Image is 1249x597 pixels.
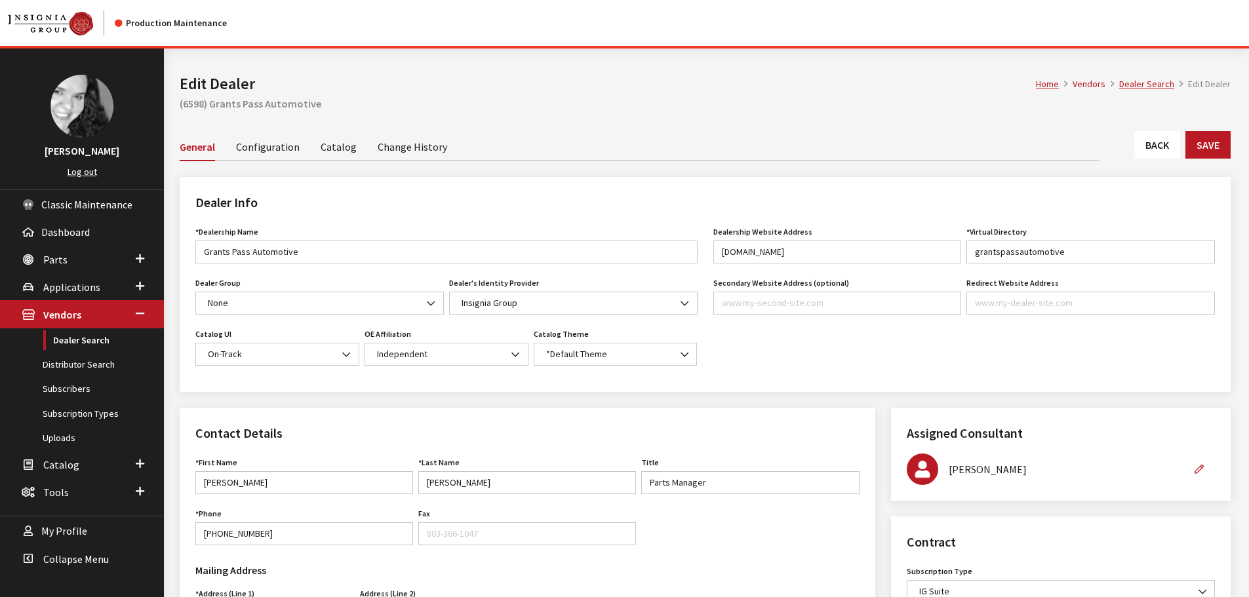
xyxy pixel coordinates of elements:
[365,343,528,366] span: Independent
[713,241,962,263] input: www.my-dealer-site.com
[966,241,1215,263] input: site-name
[180,96,1231,111] h2: (6598) Grants Pass Automotive
[449,277,539,289] label: Dealer's Identity Provider
[195,457,237,469] label: First Name
[41,525,87,538] span: My Profile
[418,522,636,545] input: 803-366-1047
[41,198,132,211] span: Classic Maintenance
[966,292,1215,315] input: www.my-dealer-site.com
[195,522,413,545] input: 888-579-4458
[1134,131,1180,159] a: Back
[907,423,1215,443] h2: Assigned Consultant
[195,562,519,578] h3: Mailing Address
[8,12,93,35] img: Catalog Maintenance
[907,532,1215,552] h2: Contract
[13,143,151,159] h3: [PERSON_NAME]
[449,292,698,315] span: Insignia Group
[8,10,115,35] a: Insignia Group logo
[907,566,972,577] label: Subscription Type
[195,508,222,520] label: Phone
[418,457,460,469] label: Last Name
[1185,131,1231,159] button: Save
[180,132,215,161] a: General
[195,241,698,263] input: My Dealer
[1174,77,1231,91] li: Edit Dealer
[966,277,1059,289] label: Redirect Website Address
[195,292,444,315] span: None
[418,508,430,520] label: Fax
[236,132,300,160] a: Configuration
[907,453,938,485] img: Roger Schmidt
[966,226,1027,238] label: *Virtual Directory
[195,226,258,238] label: *Dealership Name
[458,296,689,310] span: Insignia Group
[68,166,97,178] a: Log out
[115,16,227,30] div: Production Maintenance
[641,457,659,469] label: Title
[43,552,109,566] span: Collapse Menu
[534,343,698,366] span: *Default Theme
[1119,78,1174,90] a: Dealer Search
[713,226,812,238] label: Dealership Website Address
[204,296,435,310] span: None
[949,461,1183,477] div: [PERSON_NAME]
[41,225,90,239] span: Dashboard
[641,471,859,494] input: Manager
[373,347,520,361] span: Independent
[43,309,81,322] span: Vendors
[204,347,351,361] span: On-Track
[542,347,689,361] span: *Default Theme
[195,471,413,494] input: John
[365,328,411,340] label: OE Affiliation
[713,292,962,315] input: www.my-second-site.com
[195,277,241,289] label: Dealer Group
[43,458,79,471] span: Catalog
[378,132,447,160] a: Change History
[195,343,359,366] span: On-Track
[195,328,231,340] label: Catalog UI
[418,471,636,494] input: Doe
[1036,78,1059,90] a: Home
[1059,77,1105,91] li: Vendors
[1183,458,1215,481] button: Edit Assigned Consultant
[713,277,849,289] label: Secondary Website Address (optional)
[195,193,1215,212] h2: Dealer Info
[43,253,68,266] span: Parts
[43,280,100,294] span: Applications
[180,72,1036,96] h1: Edit Dealer
[50,75,113,138] img: Khrystal Dorton
[195,423,860,443] h2: Contact Details
[321,132,357,160] a: Catalog
[534,328,589,340] label: Catalog Theme
[43,486,69,499] span: Tools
